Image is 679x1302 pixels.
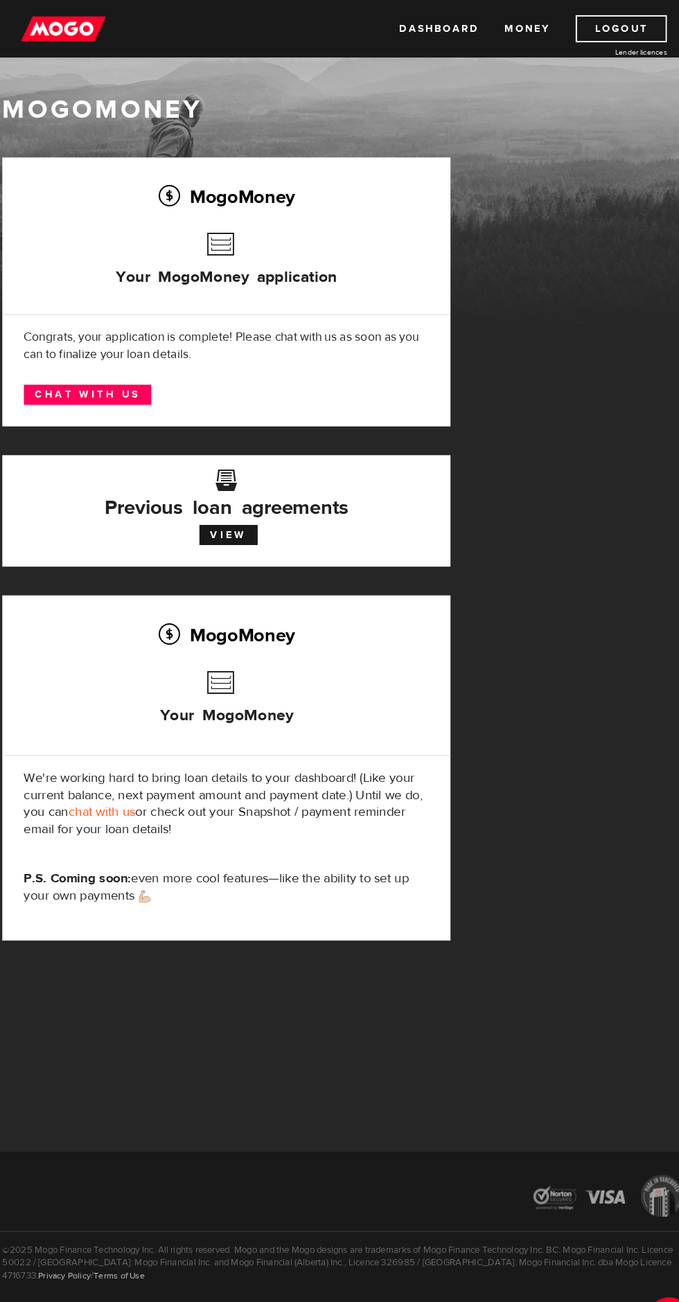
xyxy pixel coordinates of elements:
iframe: LiveChat chat widget [621,1244,679,1302]
a: Privacy Policy [45,1223,96,1234]
p: even more cool features—like the ability to set up your own payments [31,838,421,871]
strong: P.S. Coming soon: [31,838,134,854]
a: Logout [563,15,651,41]
a: Dashboard [393,15,469,41]
h1: MogoMoney [10,91,669,121]
h3: Previous loan agreements [31,461,421,496]
h2: MogoMoney [31,175,421,204]
a: Money [494,15,538,41]
a: chat with us [74,774,139,790]
div: Congrats, your application is complete! Please chat with us as soon as you can to finalize your l... [31,316,421,350]
h3: Your MogoMoney application [120,217,333,296]
img: strong arm emoji [142,857,153,869]
a: Terms of Use [98,1223,148,1234]
img: legal-icons-92a2ffecb4d32d839781d1b4e4802d7b.png [509,1121,679,1186]
a: Lender licences [547,45,651,55]
p: We're working hard to bring loan details to your dashboard! (Like your current balance, next paym... [31,741,421,808]
h3: Your MogoMoney [162,640,290,719]
a: View [200,506,256,525]
a: Chat with us [31,371,154,390]
img: mogo_logo-11ee424be714fa7cbb0f0f49df9e16ec.png [28,15,110,41]
h2: MogoMoney [31,597,421,626]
